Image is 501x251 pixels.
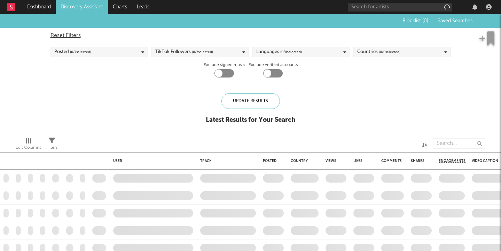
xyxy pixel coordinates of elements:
[379,48,400,56] span: ( 0 / 0 selected)
[70,48,91,56] span: ( 0 / 7 selected)
[348,3,452,12] input: Search for artists
[263,159,280,163] div: Posted
[402,19,428,23] span: Blocklist
[353,159,364,163] div: Likes
[357,48,400,56] div: Countries
[422,19,428,23] span: ( 0 )
[256,48,302,56] div: Languages
[411,159,424,163] div: Shares
[438,19,474,23] span: Saved Searches
[206,116,295,124] div: Latest Results for Your Search
[155,48,213,56] div: TikTok Followers
[16,143,41,152] div: Edit Columns
[221,93,280,109] div: Update Results
[46,143,57,152] div: Filters
[192,48,213,56] span: ( 0 / 7 selected)
[381,159,402,163] div: Comments
[436,18,474,24] button: Saved Searches
[291,159,315,163] div: Country
[200,159,252,163] div: Track
[439,159,465,163] span: Engagements
[113,159,190,163] div: User
[280,48,302,56] span: ( 0 / 0 selected)
[54,48,91,56] div: Posted
[46,135,57,155] div: Filters
[249,61,298,69] label: Exclude verified accounts
[433,138,485,149] input: Search...
[204,61,245,69] label: Exclude signed music
[50,31,451,40] div: Reset Filters
[326,159,336,163] div: Views
[16,135,41,155] div: Edit Columns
